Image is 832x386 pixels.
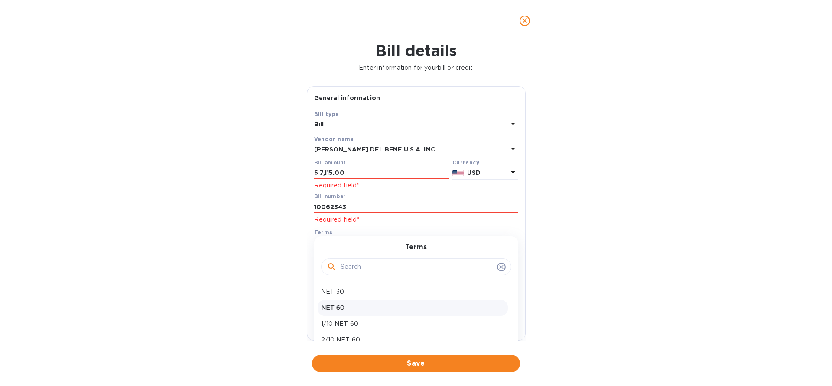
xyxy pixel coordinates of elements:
[321,303,504,312] p: NET 60
[314,121,324,128] b: Bill
[314,167,320,180] div: $
[341,261,494,273] input: Search
[314,200,518,213] input: Enter bill number
[452,159,479,166] b: Currency
[314,111,339,117] b: Bill type
[314,238,353,247] p: Select terms
[314,136,354,142] b: Vendor name
[319,358,513,369] span: Save
[405,243,427,251] h3: Terms
[467,169,480,176] b: USD
[320,167,449,180] input: $ Enter bill amount
[514,10,535,31] button: close
[321,335,504,344] p: 2/10 NET 60
[452,170,464,176] img: USD
[314,146,437,153] b: [PERSON_NAME] DEL BENE U.S.A. INC.
[314,194,345,199] label: Bill number
[321,319,504,328] p: 1/10 NET 60
[7,42,825,60] h1: Bill details
[314,215,518,224] p: Required field*
[314,160,345,165] label: Bill amount
[7,63,825,72] p: Enter information for your bill or credit
[321,287,504,296] p: NET 30
[314,229,333,235] b: Terms
[314,94,380,101] b: General information
[312,355,520,372] button: Save
[314,181,449,190] p: Required field*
